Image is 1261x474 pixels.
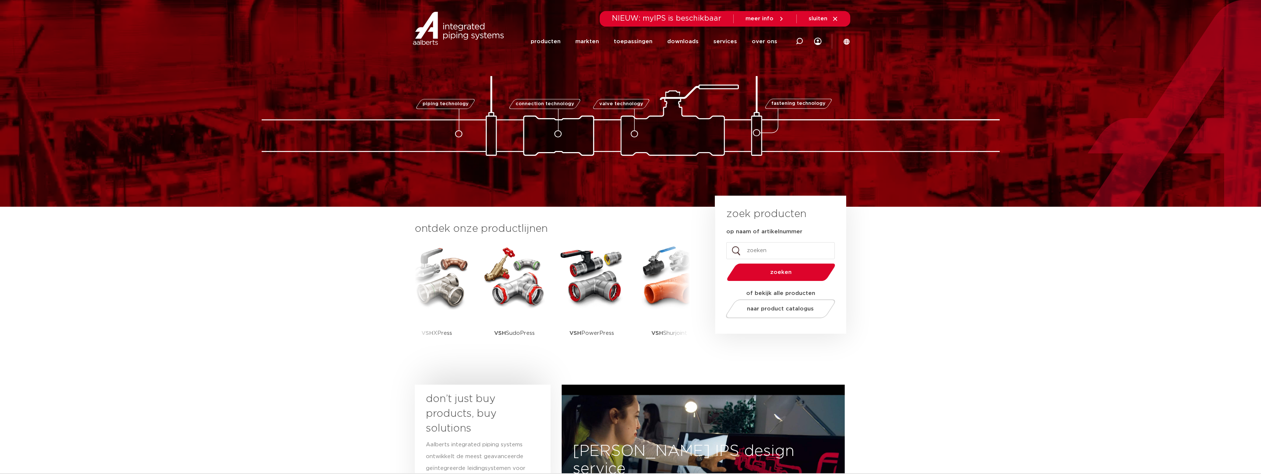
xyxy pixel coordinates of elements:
[531,27,777,56] nav: Menu
[745,16,785,22] a: meer info
[809,16,838,22] a: sluiten
[724,263,838,282] button: zoeken
[614,27,652,56] a: toepassingen
[421,310,452,356] p: XPress
[569,310,614,356] p: PowerPress
[575,27,599,56] a: markten
[726,242,835,259] input: zoeken
[559,244,625,356] a: VSHPowerPress
[612,15,721,22] span: NIEUW: myIPS is beschikbaar
[667,27,699,56] a: downloads
[494,310,535,356] p: SudoPress
[745,16,774,21] span: meer info
[421,330,433,336] strong: VSH
[426,392,526,436] h3: don’t just buy products, buy solutions
[724,299,837,318] a: naar product catalogus
[481,244,548,356] a: VSHSudoPress
[726,228,802,236] label: op naam of artikelnummer
[636,244,703,356] a: VSHShurjoint
[515,102,574,106] span: connection technology
[404,244,470,356] a: VSHXPress
[599,102,643,106] span: valve technology
[814,27,821,56] div: my IPS
[531,27,561,56] a: producten
[726,207,806,221] h3: zoek producten
[423,102,469,106] span: piping technology
[746,291,815,296] strong: of bekijk alle producten
[746,269,816,275] span: zoeken
[651,310,687,356] p: Shurjoint
[809,16,827,21] span: sluiten
[651,330,663,336] strong: VSH
[771,102,826,106] span: fastening technology
[752,27,777,56] a: over ons
[494,330,506,336] strong: VSH
[569,330,581,336] strong: VSH
[713,27,737,56] a: services
[415,221,690,236] h3: ontdek onze productlijnen
[747,306,814,312] span: naar product catalogus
